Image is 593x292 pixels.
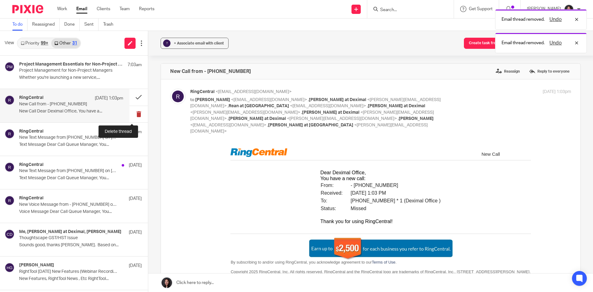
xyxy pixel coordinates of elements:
span: , [228,104,229,108]
span: [PERSON_NAME] at Deximal [368,104,425,108]
p: [DATE] 1:03pm [543,89,571,95]
td: Received: [130,42,160,50]
p: [DATE] [129,162,142,168]
img: svg%3E [5,129,15,139]
img: banner [119,90,263,112]
span: Rean at [GEOGRAPHIC_DATA] [229,104,289,108]
p: New Features, RightTool News , Etc RightTool... [19,276,142,281]
button: ? + Associate email with client [161,38,229,49]
a: Terms of Use [182,113,205,117]
span: , [308,98,309,102]
td: From: [130,35,160,42]
a: Email [76,6,87,12]
button: Undo [548,16,564,23]
label: Reassign [494,67,521,76]
p: [DATE] [129,229,142,235]
img: svg%3E [5,95,15,105]
p: Email thread removed. [502,40,545,46]
img: Pixie [12,5,43,13]
a: Trash [103,19,118,31]
a: Done [64,19,80,31]
p: [DATE] [129,196,142,202]
p: 7:03am [128,62,142,68]
div: 31 [72,41,77,45]
p: You have a new call: [130,28,250,34]
p: New Text Message from [PHONE_NUMBER] on [DATE] 8:04 PM [19,168,117,174]
a: Reports [139,6,154,12]
h4: New Call from - [PHONE_NUMBER] [170,68,251,74]
span: [PERSON_NAME] at Deximal [229,116,286,121]
span: <[PERSON_NAME][EMAIL_ADDRESS][DOMAIN_NAME]> [190,110,300,115]
img: svg%3E [5,229,15,239]
img: svg%3E [5,62,15,72]
span: New Call [291,4,310,10]
p: Voice Message Dear Call Queue Manager, You... [19,209,142,214]
p: Email thread removed. [502,16,545,23]
p: New Call from - [PHONE_NUMBER] [19,102,103,107]
p: [DATE] 9:35am [114,129,142,135]
img: Logo [40,1,97,10]
span: View [5,40,14,46]
span: <[EMAIL_ADDRESS][DOMAIN_NAME]> [216,90,292,94]
p: New Call Dear Deximal Office, You have a... [19,109,123,114]
label: Reply to everyone [528,67,571,76]
a: Priority99+ [18,38,51,48]
span: [PERSON_NAME] [399,116,434,121]
h4: RingCentral [19,129,44,134]
td: Status: [130,58,160,66]
button: Undo [548,39,564,47]
p: New Text Message from [PHONE_NUMBER] on [DATE] 9:35 AM [19,135,117,140]
td: [PHONE_NUMBER] * 1 (Deximal Office ) [160,50,250,58]
span: <[EMAIL_ADDRESS][DOMAIN_NAME]> [190,123,266,127]
span: By subscribing to and/or using RingCentral, you acknowledge agreement to our . Copyright 2025 Rin... [40,113,340,127]
span: <[PERSON_NAME][EMAIL_ADDRESS][DOMAIN_NAME]> [287,116,397,121]
div: Dear Deximal Office, [130,17,250,77]
p: Text Message Dear Call Queue Manager, You... [19,176,142,181]
h4: [PERSON_NAME] [19,263,54,268]
span: <[EMAIL_ADDRESS][DOMAIN_NAME]> [231,98,307,102]
span: [PERSON_NAME] [195,98,230,102]
p: Thank you for using RingCentral! [130,71,250,77]
span: , [301,110,302,115]
p: New Voice Message from - [PHONE_NUMBER] on [DATE] 9:58 AM [19,202,117,207]
span: <[EMAIL_ADDRESS][DOMAIN_NAME]> [290,104,366,108]
p: Thoughtscape GST/HST Issue [19,235,117,241]
td: - [PHONE_NUMBER] [160,35,250,42]
a: Clients [97,6,110,12]
p: Project Management for Non-Project Managers [19,68,117,73]
span: [PERSON_NAME] at [GEOGRAPHIC_DATA] [268,123,353,127]
span: [PERSON_NAME] at Deximal [302,110,360,115]
a: Team [120,6,130,12]
span: to [190,98,194,102]
span: , [367,104,368,108]
p: [DATE] 1:03pm [95,95,123,101]
td: [DATE] 1:03 PM [160,42,250,50]
div: ? [163,40,170,47]
span: [PERSON_NAME] at Deximal [309,98,366,102]
p: Text Message Dear Call Queue Manager, You... [19,142,142,147]
img: svg%3E [5,162,15,172]
h4: Project Management Essentials for Non-Project Managers [19,62,124,67]
h4: RingCentral [19,162,44,167]
a: To do [12,19,27,31]
img: svg%3E [5,263,15,273]
span: , [267,123,268,127]
p: Whether you're launching a new service,... [19,75,142,80]
img: Lili%20square.jpg [564,4,574,14]
span: , [228,116,229,121]
h4: RingCentral [19,95,44,100]
h4: Me, [PERSON_NAME] at Deximal, [PERSON_NAME] [19,229,121,235]
span: , [398,116,399,121]
a: Sent [84,19,99,31]
span: + Associate email with client [174,41,224,45]
p: [DATE] [129,263,142,269]
span: RingCentral [190,90,215,94]
h4: RingCentral [19,196,44,201]
p: RightTool [DATE] New Features (Webinar Recording, Slides, and Links) [19,269,117,274]
a: Work [57,6,67,12]
img: svg%3E [170,89,186,104]
td: Missed [160,58,250,66]
a: Other31 [51,38,80,48]
p: Sounds good, thanks [PERSON_NAME]. Based on... [19,243,142,248]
